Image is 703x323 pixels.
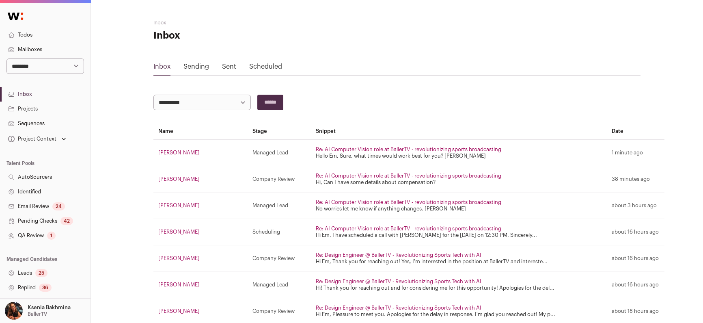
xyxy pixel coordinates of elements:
[316,153,486,158] a: Hello Em, Sure, what times would work best for you? [PERSON_NAME]
[39,284,52,292] div: 36
[183,63,209,70] a: Sending
[316,279,481,284] a: Re: Design Engineer @ BallerTV - Revolutionizing Sports Tech with AI
[316,312,555,317] a: Hi Em, Pleasure to meet you. Apologies for the delay in response. I'm glad you reached out! My p...
[316,305,481,310] a: Re: Design Engineer @ BallerTV - Revolutionizing Sports Tech with AI
[35,269,47,277] div: 25
[607,219,664,245] td: about 16 hours ago
[249,63,282,70] a: Scheduled
[153,20,316,26] h2: Inbox
[311,123,607,140] th: Snippet
[316,252,481,258] a: Re: Design Engineer @ BallerTV - Revolutionizing Sports Tech with AI
[3,8,28,24] img: Wellfound
[158,176,200,182] a: [PERSON_NAME]
[607,140,664,166] td: 1 minute ago
[158,150,200,155] a: [PERSON_NAME]
[607,193,664,219] td: about 3 hours ago
[153,123,248,140] th: Name
[158,203,200,208] a: [PERSON_NAME]
[316,232,537,238] a: Hi Em, I have scheduled a call with [PERSON_NAME] for the [DATE] on 12:30 PM. Sincerely...
[28,304,71,311] p: Ksenia Bakhmina
[6,133,68,145] button: Open dropdown
[607,272,664,298] td: about 16 hours ago
[47,232,56,240] div: 1
[607,123,664,140] th: Date
[5,302,23,320] img: 13968079-medium_jpg
[153,29,316,42] h1: Inbox
[316,226,501,231] a: Re: AI Computer Vision role at BallerTV - revolutionizing sports broadcasting
[316,173,501,178] a: Re: AI Computer Vision role at BallerTV - revolutionizing sports broadcasting
[158,229,200,234] a: [PERSON_NAME]
[158,256,200,261] a: [PERSON_NAME]
[3,302,72,320] button: Open dropdown
[153,63,170,70] a: Inbox
[6,136,56,142] div: Project Context
[248,166,311,193] td: Company Review
[248,193,311,219] td: Managed Lead
[60,217,73,225] div: 42
[607,245,664,272] td: about 16 hours ago
[316,285,554,290] a: Hi! Thank you for reaching out and for considering me for this opportunity! Apologies for the del...
[607,166,664,193] td: 38 minutes ago
[158,282,200,287] a: [PERSON_NAME]
[316,199,501,205] a: Re: AI Computer Vision role at BallerTV - revolutionizing sports broadcasting
[248,219,311,245] td: Scheduling
[52,202,65,210] div: 24
[248,272,311,298] td: Managed Lead
[28,311,47,317] p: BallerTV
[222,63,236,70] a: Sent
[316,180,436,185] a: Hi, Can I have some details about compensation?
[316,259,548,264] a: Hi Em, Thank you for reaching out! Yes, I'm interested in the position at BallerTV and intereste...
[248,123,311,140] th: Stage
[248,140,311,166] td: Managed Lead
[316,147,501,152] a: Re: AI Computer Vision role at BallerTV - revolutionizing sports broadcasting
[248,245,311,272] td: Company Review
[158,308,200,314] a: [PERSON_NAME]
[316,206,466,211] a: No worries let me know if anything changes. [PERSON_NAME]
